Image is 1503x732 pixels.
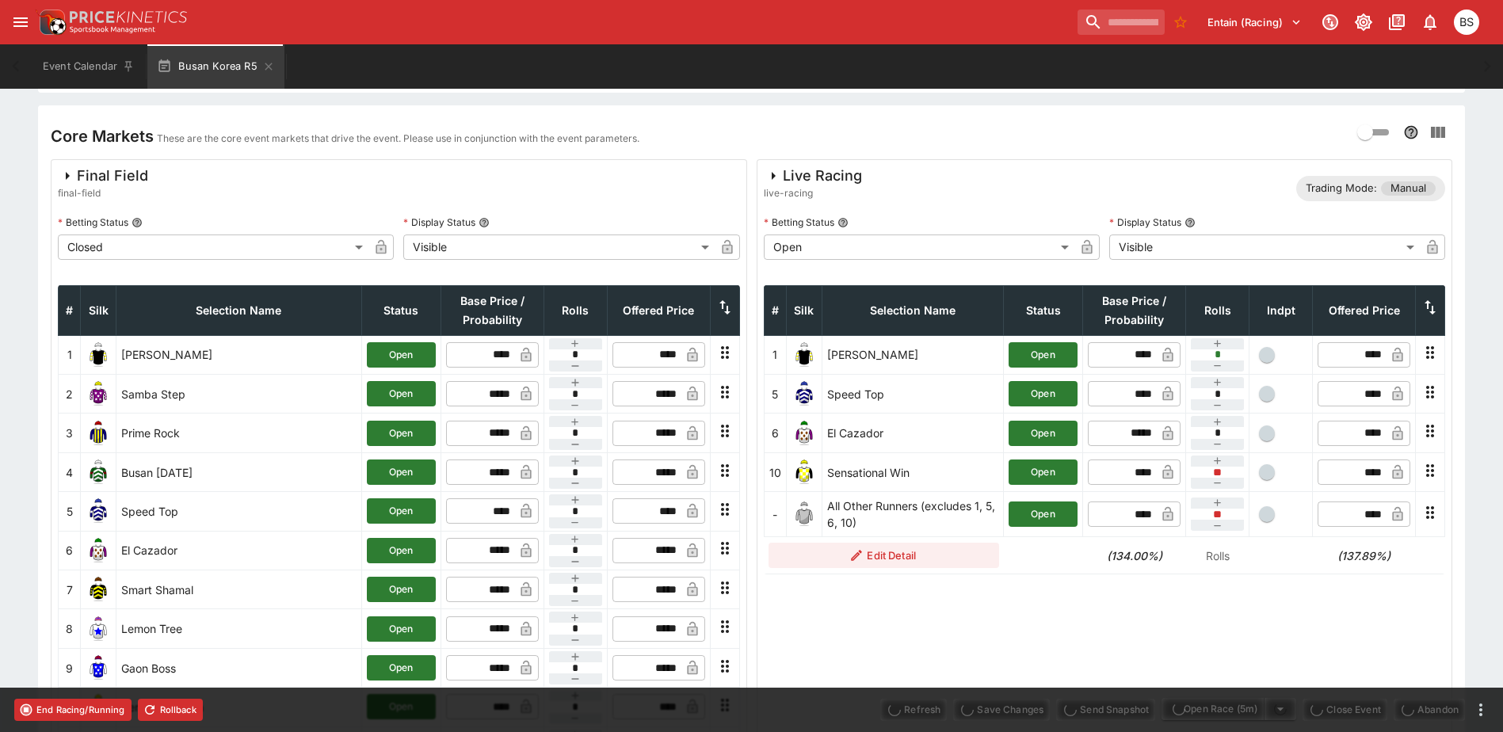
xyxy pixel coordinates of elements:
div: Visible [403,234,714,260]
button: Open [1009,501,1078,527]
td: 9 [59,648,81,687]
img: runner 5 [792,381,817,406]
img: runner 10 [792,459,817,485]
td: [PERSON_NAME] [822,335,1004,374]
p: These are the core event markets that drive the event. Please use in conjunction with the event p... [157,131,639,147]
button: Open [367,538,436,563]
div: Closed [58,234,368,260]
button: Open [367,498,436,524]
button: Open [1009,421,1078,446]
td: Samba Step [116,375,362,414]
td: [PERSON_NAME] [116,335,362,374]
button: Open [367,342,436,368]
button: Open [367,616,436,642]
button: Connected to PK [1316,8,1345,36]
img: runner 3 [86,421,111,446]
button: Display Status [1184,217,1196,228]
td: Prime Rock [116,414,362,452]
div: Visible [1109,234,1420,260]
button: Open [367,577,436,602]
td: 10 [764,452,786,491]
td: 4 [59,452,81,491]
td: 5 [764,375,786,414]
button: Brendan Scoble [1449,5,1484,40]
button: Toggle light/dark mode [1349,8,1378,36]
th: Base Price / Probability [441,285,544,335]
td: Speed Top [116,492,362,531]
td: Speed Top [822,375,1004,414]
button: Open [367,459,436,485]
td: Smart Shamal [116,570,362,609]
th: Selection Name [116,285,362,335]
button: Documentation [1383,8,1411,36]
img: runner 4 [86,459,111,485]
td: 8 [59,609,81,648]
h6: (134.00%) [1088,547,1181,564]
button: Rollback [138,699,203,721]
img: runner 9 [86,655,111,681]
button: No Bookmarks [1168,10,1193,35]
td: 5 [59,492,81,531]
img: Sportsbook Management [70,26,155,33]
td: Lemon Tree [116,609,362,648]
div: split button [1162,698,1296,720]
button: Open [1009,342,1078,368]
div: Open [764,234,1074,260]
button: Event Calendar [33,44,144,89]
p: Rolls [1191,547,1245,564]
button: open drawer [6,8,35,36]
td: - [764,492,786,537]
span: Manual [1381,181,1436,196]
p: Betting Status [764,215,834,229]
button: Betting Status [837,217,849,228]
th: Silk [81,285,116,335]
th: Rolls [544,285,607,335]
button: End Racing/Running [14,699,132,721]
input: search [1078,10,1165,35]
button: Open [367,655,436,681]
img: runner 1 [86,342,111,368]
img: runner 7 [86,577,111,602]
button: Edit Detail [769,543,999,568]
img: runner 6 [86,538,111,563]
td: 3 [59,414,81,452]
img: runner 5 [86,498,111,524]
button: Betting Status [132,217,143,228]
img: runner 8 [86,616,111,642]
h6: (137.89%) [1318,547,1411,564]
img: PriceKinetics [70,11,187,23]
td: All Other Runners (excludes 1, 5, 6, 10) [822,492,1004,537]
th: Offered Price [1313,285,1416,335]
button: Notifications [1416,8,1444,36]
button: Open [1009,459,1078,485]
td: El Cazador [822,414,1004,452]
td: El Cazador [116,531,362,570]
td: 1 [59,335,81,374]
th: Silk [786,285,822,335]
button: Open [367,381,436,406]
span: Mark an event as closed and abandoned. [1394,700,1465,716]
td: 1 [764,335,786,374]
button: Display Status [479,217,490,228]
img: PriceKinetics Logo [35,6,67,38]
div: Brendan Scoble [1454,10,1479,35]
th: # [764,285,786,335]
button: Busan Korea R5 [147,44,284,89]
th: Base Price / Probability [1083,285,1186,335]
button: more [1471,700,1490,719]
td: 6 [764,414,786,452]
th: Status [1004,285,1083,335]
p: Display Status [1109,215,1181,229]
th: Selection Name [822,285,1004,335]
th: Offered Price [607,285,710,335]
div: Live Racing [764,166,862,185]
div: Final Field [58,166,148,185]
th: Independent [1249,285,1313,335]
button: Open [367,421,436,446]
span: final-field [58,185,148,201]
img: runner 2 [86,381,111,406]
p: Betting Status [58,215,128,229]
img: runner 6 [792,421,817,446]
button: Open [1009,381,1078,406]
td: Sensational Win [822,452,1004,491]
